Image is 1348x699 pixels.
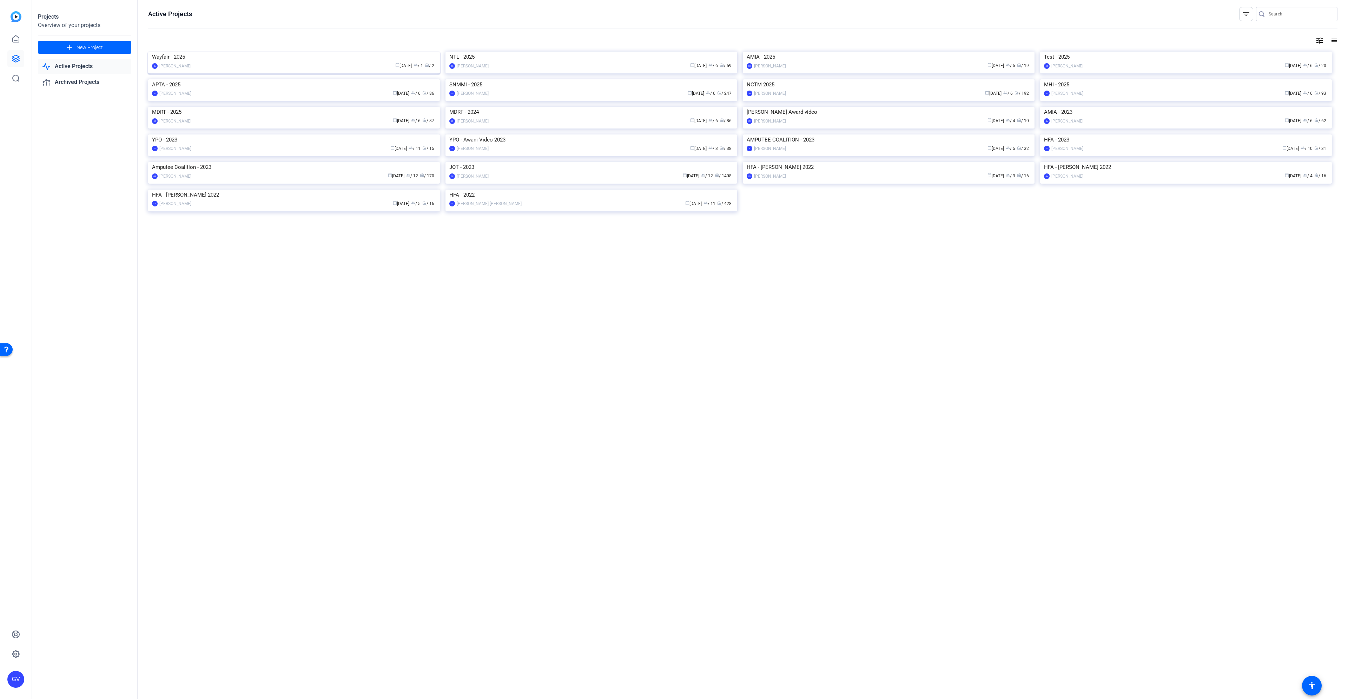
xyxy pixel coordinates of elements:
[457,145,489,152] div: [PERSON_NAME]
[720,118,724,122] span: radio
[690,118,694,122] span: calendar_today
[1303,118,1307,122] span: group
[159,90,191,97] div: [PERSON_NAME]
[38,41,131,54] button: New Project
[747,52,1031,62] div: AMIA - 2025
[449,63,455,69] div: SG
[747,118,752,124] div: HDV
[1303,63,1307,67] span: group
[1269,10,1332,18] input: Search
[706,91,710,95] span: group
[422,118,427,122] span: radio
[1015,91,1019,95] span: radio
[393,201,409,206] span: [DATE]
[411,201,415,205] span: group
[1051,173,1083,180] div: [PERSON_NAME]
[1017,63,1029,68] span: / 19
[152,107,436,117] div: MDRT - 2025
[683,173,687,177] span: calendar_today
[717,91,732,96] span: / 247
[1006,63,1010,67] span: group
[1006,146,1010,150] span: group
[754,145,786,152] div: [PERSON_NAME]
[1051,118,1083,125] div: [PERSON_NAME]
[152,201,158,206] div: GV
[159,200,191,207] div: [PERSON_NAME]
[449,91,455,96] div: SG
[701,173,713,178] span: / 12
[1285,63,1301,68] span: [DATE]
[152,118,158,124] div: SG
[1242,10,1250,18] mat-icon: filter_list
[747,134,1031,145] div: AMPUTEE COALITION - 2023
[688,91,704,96] span: [DATE]
[1044,52,1328,62] div: Test - 2025
[1285,118,1301,123] span: [DATE]
[708,118,713,122] span: group
[747,79,1031,90] div: NCTM 2025
[1006,118,1015,123] span: / 4
[1006,173,1010,177] span: group
[987,118,992,122] span: calendar_today
[152,190,436,200] div: HFA - [PERSON_NAME] 2022
[715,173,732,178] span: / 1408
[457,200,522,207] div: [PERSON_NAME] [PERSON_NAME]
[747,63,752,69] div: SG
[690,63,694,67] span: calendar_today
[1314,63,1319,67] span: radio
[1044,173,1050,179] div: GV
[449,107,733,117] div: MDRT - 2024
[1017,118,1021,122] span: radio
[987,118,1004,123] span: [DATE]
[1314,146,1326,151] span: / 31
[449,162,733,172] div: JOT - 2023
[1017,173,1021,177] span: radio
[703,201,715,206] span: / 11
[720,146,724,150] span: radio
[406,173,410,177] span: group
[411,118,415,122] span: group
[987,173,992,177] span: calendar_today
[422,118,434,123] span: / 87
[720,63,732,68] span: / 59
[1017,63,1021,67] span: radio
[395,63,399,67] span: calendar_today
[1017,146,1029,151] span: / 32
[1314,63,1326,68] span: / 20
[985,91,1002,96] span: [DATE]
[152,63,158,69] div: GV
[747,91,752,96] div: SG
[159,145,191,152] div: [PERSON_NAME]
[422,146,434,151] span: / 15
[152,173,158,179] div: GR
[1315,36,1324,45] mat-icon: tune
[708,118,718,123] span: / 6
[38,13,131,21] div: Projects
[159,173,191,180] div: [PERSON_NAME]
[159,62,191,70] div: [PERSON_NAME]
[393,118,397,122] span: calendar_today
[152,52,436,62] div: Wayfair - 2025
[422,201,434,206] span: / 16
[1044,91,1050,96] div: SG
[148,10,192,18] h1: Active Projects
[1051,90,1083,97] div: [PERSON_NAME]
[420,173,424,177] span: radio
[414,63,423,68] span: / 1
[1051,62,1083,70] div: [PERSON_NAME]
[685,201,702,206] span: [DATE]
[77,44,103,51] span: New Project
[395,63,412,68] span: [DATE]
[152,91,158,96] div: SG
[1329,36,1337,45] mat-icon: list
[706,91,715,96] span: / 6
[720,146,732,151] span: / 38
[449,173,455,179] div: GR
[1314,118,1326,123] span: / 62
[717,201,732,206] span: / 428
[1003,91,1007,95] span: group
[708,146,718,151] span: / 3
[987,146,992,150] span: calendar_today
[449,134,733,145] div: YPO - Awani Video 2023
[422,91,434,96] span: / 86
